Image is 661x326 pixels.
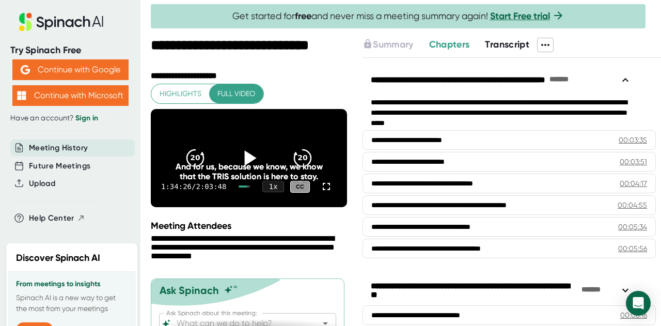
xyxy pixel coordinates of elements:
[10,114,130,123] div: Have an account?
[16,251,100,265] h2: Discover Spinach AI
[618,200,647,210] div: 00:04:55
[29,142,88,154] button: Meeting History
[295,10,311,22] b: free
[363,38,413,52] button: Summary
[620,310,647,320] div: 00:06:16
[12,59,129,80] button: Continue with Google
[618,222,647,232] div: 00:05:34
[490,10,550,22] a: Start Free trial
[485,39,529,50] span: Transcript
[170,162,327,181] div: And for us, because we know, we know that the TRIS solution is here to stay.
[209,84,263,103] button: Full video
[626,291,651,316] div: Open Intercom Messenger
[160,87,201,100] span: Highlights
[10,44,130,56] div: Try Spinach Free
[16,292,128,314] p: Spinach AI is a new way to get the most from your meetings
[618,243,647,254] div: 00:05:56
[151,220,350,231] div: Meeting Attendees
[12,85,129,106] button: Continue with Microsoft
[29,212,85,224] button: Help Center
[151,84,210,103] button: Highlights
[620,157,647,167] div: 00:03:51
[16,280,128,288] h3: From meetings to insights
[262,181,284,192] div: 1 x
[373,39,413,50] span: Summary
[21,65,30,74] img: Aehbyd4JwY73AAAAAElFTkSuQmCC
[161,182,226,191] div: 1:34:26 / 2:03:48
[429,39,470,50] span: Chapters
[232,10,564,22] span: Get started for and never miss a meeting summary again!
[29,178,55,190] button: Upload
[485,38,529,52] button: Transcript
[160,284,219,297] div: Ask Spinach
[29,160,90,172] button: Future Meetings
[290,181,310,193] div: CC
[429,38,470,52] button: Chapters
[75,114,98,122] a: Sign in
[619,135,647,145] div: 00:03:35
[363,38,429,52] div: Upgrade to access
[29,212,74,224] span: Help Center
[620,178,647,189] div: 00:04:17
[217,87,255,100] span: Full video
